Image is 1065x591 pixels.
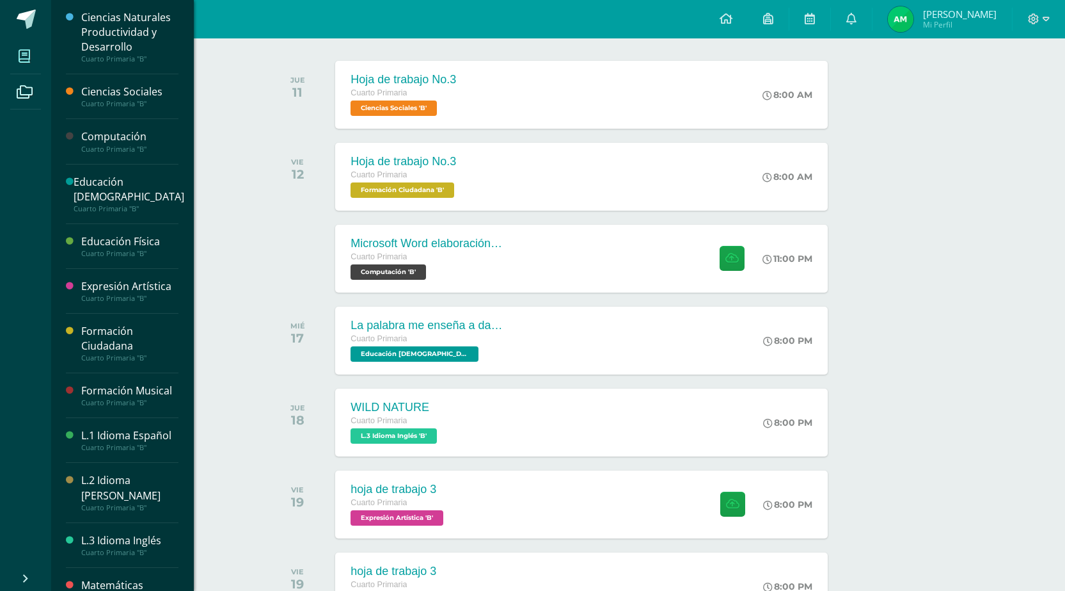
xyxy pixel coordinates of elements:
div: Cuarto Primaria "B" [74,204,184,213]
span: Cuarto Primaria [351,88,407,97]
span: Cuarto Primaria [351,498,407,507]
span: Cuarto Primaria [351,580,407,589]
div: Cuarto Primaria "B" [81,443,178,452]
a: ComputaciónCuarto Primaria "B" [81,129,178,153]
div: Cuarto Primaria "B" [81,503,178,512]
div: hoja de trabajo 3 [351,483,446,496]
a: L.3 Idioma InglésCuarto Primaria "B" [81,533,178,557]
div: hoja de trabajo 3 [351,565,477,578]
div: VIE [291,158,304,166]
span: Educación Cristiana 'B' [351,346,478,362]
a: L.1 Idioma EspañolCuarto Primaria "B" [81,428,178,452]
div: Educación [DEMOGRAPHIC_DATA] [74,175,184,204]
div: 8:00 PM [763,417,812,428]
a: Ciencias SocialesCuarto Primaria "B" [81,85,178,108]
a: Formación CiudadanaCuarto Primaria "B" [81,324,178,362]
div: 11:00 PM [762,253,812,264]
span: Cuarto Primaria [351,170,407,179]
div: Cuarto Primaria "B" [81,398,178,407]
div: 17 [290,330,305,346]
span: Expresión Artística 'B' [351,510,443,526]
div: JUE [290,403,305,412]
div: 18 [290,412,305,428]
a: Educación FísicaCuarto Primaria "B" [81,234,178,258]
span: L.3 Idioma Inglés 'B' [351,428,437,444]
div: 8:00 PM [763,335,812,346]
div: Cuarto Primaria "B" [81,548,178,557]
span: Mi Perfil [923,19,997,30]
span: Formación Ciudadana 'B' [351,182,454,198]
div: MIÉ [290,321,305,330]
div: L.1 Idioma Español [81,428,178,443]
div: Educación Física [81,234,178,249]
div: WILD NATURE [351,401,440,414]
div: JUE [290,76,305,85]
div: Computación [81,129,178,144]
div: 11 [290,85,305,100]
div: 8:00 AM [762,171,812,182]
div: Hoja de trabajo No.3 [351,73,456,86]
div: Cuarto Primaria "B" [81,99,178,108]
div: 12 [291,166,304,182]
span: Computación 'B' [351,264,426,280]
div: Cuarto Primaria "B" [81,353,178,362]
div: Hoja de trabajo No.3 [351,155,457,168]
span: Cuarto Primaria [351,334,407,343]
div: Microsoft Word elaboración redacción y personalización de documentos [351,237,504,250]
a: Ciencias Naturales Productividad y DesarrolloCuarto Primaria "B" [81,10,178,63]
div: Cuarto Primaria "B" [81,294,178,303]
div: Expresión Artística [81,279,178,294]
a: Educación [DEMOGRAPHIC_DATA]Cuarto Primaria "B" [74,175,184,213]
a: Formación MusicalCuarto Primaria "B" [81,384,178,407]
div: Formación Musical [81,384,178,398]
div: Cuarto Primaria "B" [81,249,178,258]
a: L.2 Idioma [PERSON_NAME]Cuarto Primaria "B" [81,473,178,512]
span: [PERSON_NAME] [923,8,997,20]
div: L.3 Idioma Inglés [81,533,178,548]
span: Ciencias Sociales 'B' [351,101,437,116]
div: 8:00 AM [762,89,812,101]
span: Cuarto Primaria [351,416,407,425]
div: Ciencias Naturales Productividad y Desarrollo [81,10,178,54]
img: d008e14da4335a55458537c11dffbc5e.png [888,6,913,32]
div: Cuarto Primaria "B" [81,145,178,154]
div: Formación Ciudadana [81,324,178,353]
div: Cuarto Primaria "B" [81,54,178,63]
div: La palabra me enseña a dar frutos [351,319,504,332]
div: L.2 Idioma [PERSON_NAME] [81,473,178,503]
div: VIE [291,485,304,494]
span: Cuarto Primaria [351,252,407,261]
div: 8:00 PM [763,499,812,510]
a: Expresión ArtísticaCuarto Primaria "B" [81,279,178,303]
div: 19 [291,494,304,510]
div: Ciencias Sociales [81,85,178,99]
div: VIE [291,567,304,576]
